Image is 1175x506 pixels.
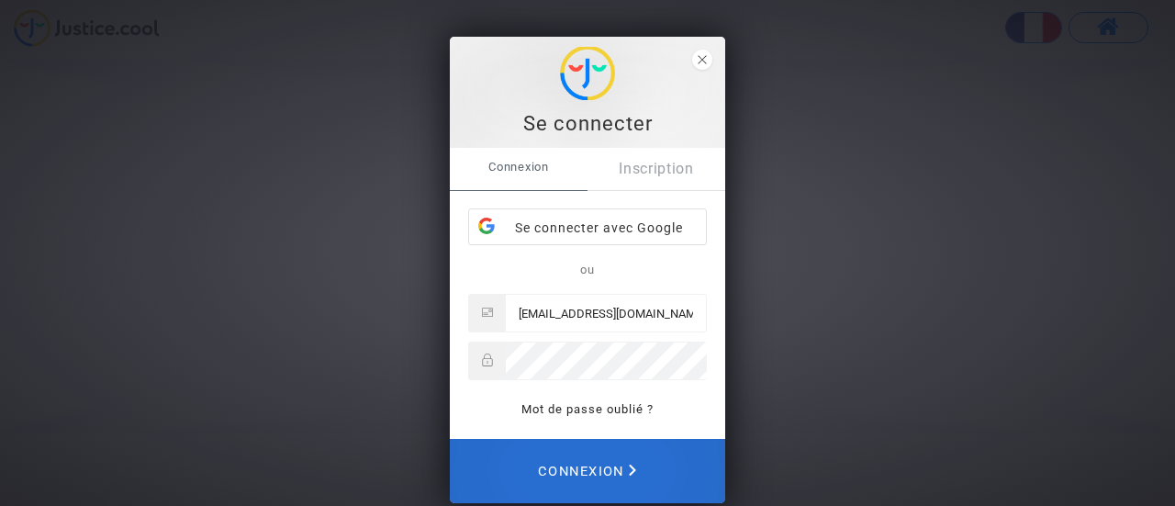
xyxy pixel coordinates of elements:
[587,148,725,190] a: Inscription
[506,343,707,379] input: Password
[692,50,712,70] span: close
[460,110,715,138] div: Se connecter
[506,295,706,332] input: Email
[580,263,595,276] span: ou
[521,402,654,416] a: Mot de passe oublié ?
[450,439,725,503] button: Connexion
[450,148,587,186] span: Connexion
[538,451,636,491] span: Connexion
[469,209,706,246] div: Se connecter avec Google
